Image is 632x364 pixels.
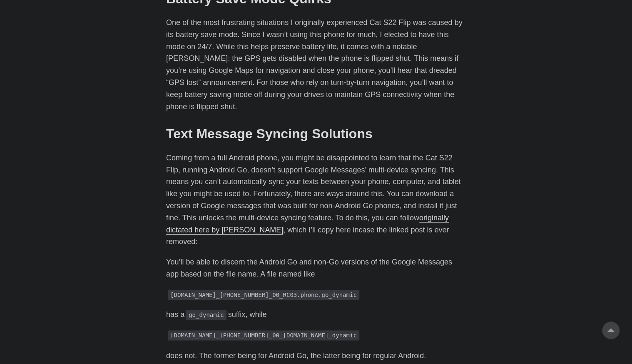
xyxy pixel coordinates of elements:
[166,126,466,142] h2: Text Message Syncing Solutions
[166,17,466,112] p: One of the most frustrating situations I originally experienced Cat S22 Flip was caused by its ba...
[166,309,466,321] p: has a suffix, while
[168,330,359,340] code: [DOMAIN_NAME]_[PHONE_NUMBER]_00_[DOMAIN_NAME]_dynamic
[166,349,466,362] p: does not. The former being for Android Go, the latter being for regular Android.
[168,290,359,300] code: [DOMAIN_NAME]_[PHONE_NUMBER]_00_RC03.phone.go_dynamic
[186,310,226,320] code: go_dynamic
[166,152,466,248] p: Coming from a full Android phone, you might be disappointed to learn that the Cat S22 Flip, runni...
[166,214,449,234] a: originally dictated here by [PERSON_NAME]
[602,322,620,339] a: go to top
[166,256,466,280] p: You’ll be able to discern the Android Go and non-Go versions of the Google Messages app based on ...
